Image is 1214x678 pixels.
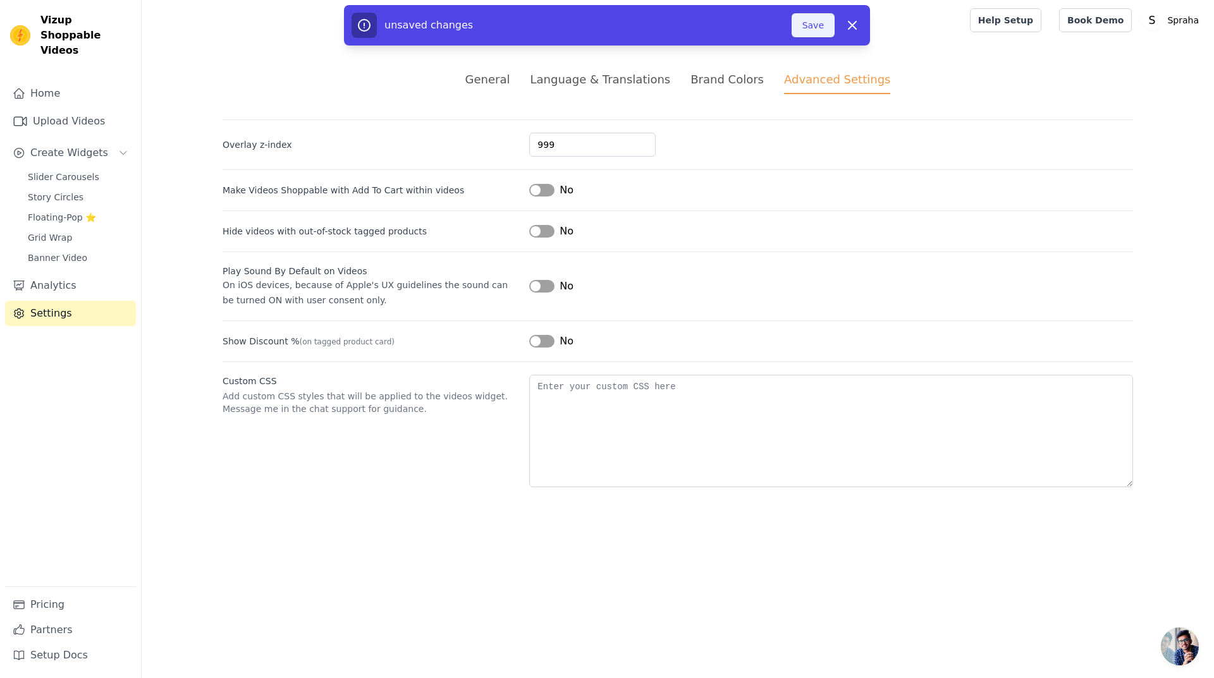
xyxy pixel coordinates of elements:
span: No [560,279,573,294]
label: Show Discount % [223,335,519,348]
span: Banner Video [28,251,87,264]
span: unsaved changes [384,19,473,31]
button: No [529,183,573,198]
a: Banner Video [20,249,136,267]
a: Floating-Pop ⭐ [20,209,136,226]
a: Home [5,81,136,106]
span: Story Circles [28,191,83,203]
a: Analytics [5,273,136,298]
p: Add custom CSS styles that will be applied to the videos widget. Message me in the chat support f... [223,390,519,415]
div: Play Sound By Default on Videos [223,265,519,277]
a: Upload Videos [5,109,136,134]
span: No [560,334,573,349]
span: Grid Wrap [28,231,72,244]
span: Slider Carousels [28,171,99,183]
span: Create Widgets [30,145,108,160]
span: Floating-Pop ⭐ [28,211,96,224]
span: No [560,183,573,198]
label: Hide videos with out-of-stock tagged products [223,225,519,238]
span: (on tagged product card) [299,337,395,346]
div: Language & Translations [530,71,670,88]
span: No [560,224,573,239]
a: Setup Docs [5,643,136,668]
label: Make Videos Shoppable with Add To Cart within videos [223,184,464,197]
a: Open chat [1161,627,1199,665]
button: No [529,279,573,294]
button: No [529,224,573,239]
div: Advanced Settings [784,71,890,94]
div: General [465,71,510,88]
button: Create Widgets [5,140,136,166]
a: Settings [5,301,136,326]
a: Grid Wrap [20,229,136,246]
label: Overlay z-index [223,138,519,151]
button: Save [792,13,835,37]
a: Slider Carousels [20,168,136,186]
span: On iOS devices, because of Apple's UX guidelines the sound can be turned ON with user consent only. [223,280,508,305]
a: Partners [5,617,136,643]
a: Story Circles [20,188,136,206]
div: Brand Colors [690,71,764,88]
a: Pricing [5,592,136,617]
button: No [529,334,573,349]
label: Custom CSS [223,375,519,387]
